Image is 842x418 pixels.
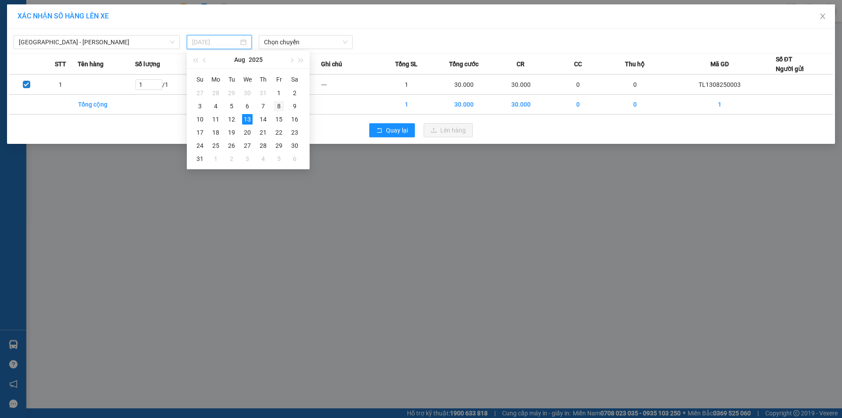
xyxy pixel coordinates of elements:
div: 11 [210,114,221,125]
td: Tổng cộng [78,95,135,114]
td: 2025-08-23 [287,126,303,139]
td: 2025-08-15 [271,113,287,126]
th: We [239,72,255,86]
span: Chọn chuyến [264,36,347,49]
td: 2025-08-28 [255,139,271,152]
div: 17 [195,127,205,138]
td: 2025-08-11 [208,113,224,126]
td: 2025-07-29 [224,86,239,100]
span: rollback [376,127,382,134]
td: 2025-09-04 [255,152,271,165]
td: 2025-08-17 [192,126,208,139]
span: XÁC NHẬN SỐ HÀNG LÊN XE [18,12,109,20]
td: 2025-08-25 [208,139,224,152]
div: 22 [274,127,284,138]
td: 30.000 [492,75,549,95]
div: 21 [258,127,268,138]
div: 5 [226,101,237,111]
span: Thu hộ [625,59,645,69]
span: Tổng cước [449,59,478,69]
td: 2025-08-01 [271,86,287,100]
div: 8 [274,101,284,111]
div: 24 [195,140,205,151]
button: rollbackQuay lại [369,123,415,137]
td: 2025-08-16 [287,113,303,126]
div: 2 [289,88,300,98]
td: 2025-08-06 [239,100,255,113]
span: STT [55,59,66,69]
td: 2025-08-19 [224,126,239,139]
td: 2025-08-10 [192,113,208,126]
div: 31 [258,88,268,98]
td: 0 [549,95,607,114]
div: 5 [274,154,284,164]
div: 14 [258,114,268,125]
button: Aug [234,51,245,68]
td: 2025-08-27 [239,139,255,152]
td: 2025-07-30 [239,86,255,100]
td: 2025-08-07 [255,100,271,113]
td: 2025-08-02 [287,86,303,100]
td: 2025-08-21 [255,126,271,139]
td: 2025-08-18 [208,126,224,139]
td: 2025-08-04 [208,100,224,113]
td: 2025-08-26 [224,139,239,152]
div: 1 [274,88,284,98]
td: 0 [607,75,664,95]
div: 18 [210,127,221,138]
span: Mã GD [710,59,729,69]
div: 27 [195,88,205,98]
td: 2025-08-14 [255,113,271,126]
td: 30.000 [492,95,549,114]
th: Mo [208,72,224,86]
button: Close [810,4,835,29]
span: Ghi chú [321,59,342,69]
div: Số ĐT Người gửi [776,54,804,74]
span: Tổng SL [395,59,417,69]
div: 16 [289,114,300,125]
td: --- [321,75,378,95]
div: 1 [210,154,221,164]
div: 19 [226,127,237,138]
td: 0 [549,75,607,95]
td: 2025-08-31 [192,152,208,165]
td: 2025-09-01 [208,152,224,165]
div: 27 [242,140,253,151]
span: CR [517,59,524,69]
div: 13 [242,114,253,125]
div: 3 [242,154,253,164]
th: Sa [287,72,303,86]
div: 6 [289,154,300,164]
td: 2025-08-24 [192,139,208,152]
td: 2025-08-08 [271,100,287,113]
div: 23 [289,127,300,138]
td: 0 [607,95,664,114]
td: 30.000 [435,75,492,95]
span: Hà Nội - Nho Quan [19,36,175,49]
button: 2025 [249,51,263,68]
div: 29 [274,140,284,151]
td: 2025-08-03 [192,100,208,113]
span: Tên hàng [78,59,103,69]
div: 4 [210,101,221,111]
td: 2025-08-22 [271,126,287,139]
td: 2025-08-29 [271,139,287,152]
td: 2025-07-28 [208,86,224,100]
div: 4 [258,154,268,164]
div: 9 [289,101,300,111]
span: Quay lại [386,125,408,135]
td: 1 [43,75,78,95]
td: 1 [664,95,775,114]
button: uploadLên hàng [424,123,473,137]
div: 26 [226,140,237,151]
td: / 1 [135,75,207,95]
td: 2025-08-05 [224,100,239,113]
td: 2025-09-02 [224,152,239,165]
div: 28 [210,88,221,98]
span: CC [574,59,582,69]
td: TL1308250003 [664,75,775,95]
div: 7 [258,101,268,111]
div: 6 [242,101,253,111]
td: 2025-08-09 [287,100,303,113]
td: 2025-08-12 [224,113,239,126]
